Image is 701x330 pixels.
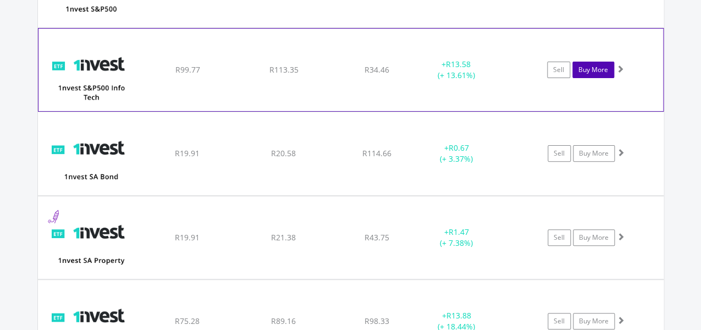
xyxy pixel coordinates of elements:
span: R13.88 [446,310,471,321]
a: Buy More [573,145,615,162]
span: R98.33 [365,316,389,326]
span: R99.77 [175,64,200,75]
a: Sell [548,313,571,329]
span: R19.91 [175,148,200,158]
a: Sell [547,62,570,78]
div: + (+ 13.61%) [415,59,497,81]
div: + (+ 3.37%) [415,142,498,164]
span: R0.67 [448,142,468,153]
a: Sell [548,229,571,246]
span: R75.28 [175,316,200,326]
span: R113.35 [269,64,298,75]
a: Sell [548,145,571,162]
span: R21.38 [271,232,296,243]
a: Buy More [572,62,614,78]
span: R114.66 [362,148,391,158]
a: Buy More [573,229,615,246]
span: R34.46 [365,64,389,75]
img: TFSA.ETF5IT.png [44,42,139,108]
span: R19.91 [175,232,200,243]
span: R1.47 [448,227,468,237]
span: R20.58 [271,148,296,158]
span: R13.58 [446,59,471,69]
span: R43.75 [365,232,389,243]
img: TFSA.ETFBND.png [43,126,138,192]
span: R89.16 [271,316,296,326]
div: + (+ 7.38%) [415,227,498,249]
img: TFSA.ETFSAP.png [43,210,138,276]
a: Buy More [573,313,615,329]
